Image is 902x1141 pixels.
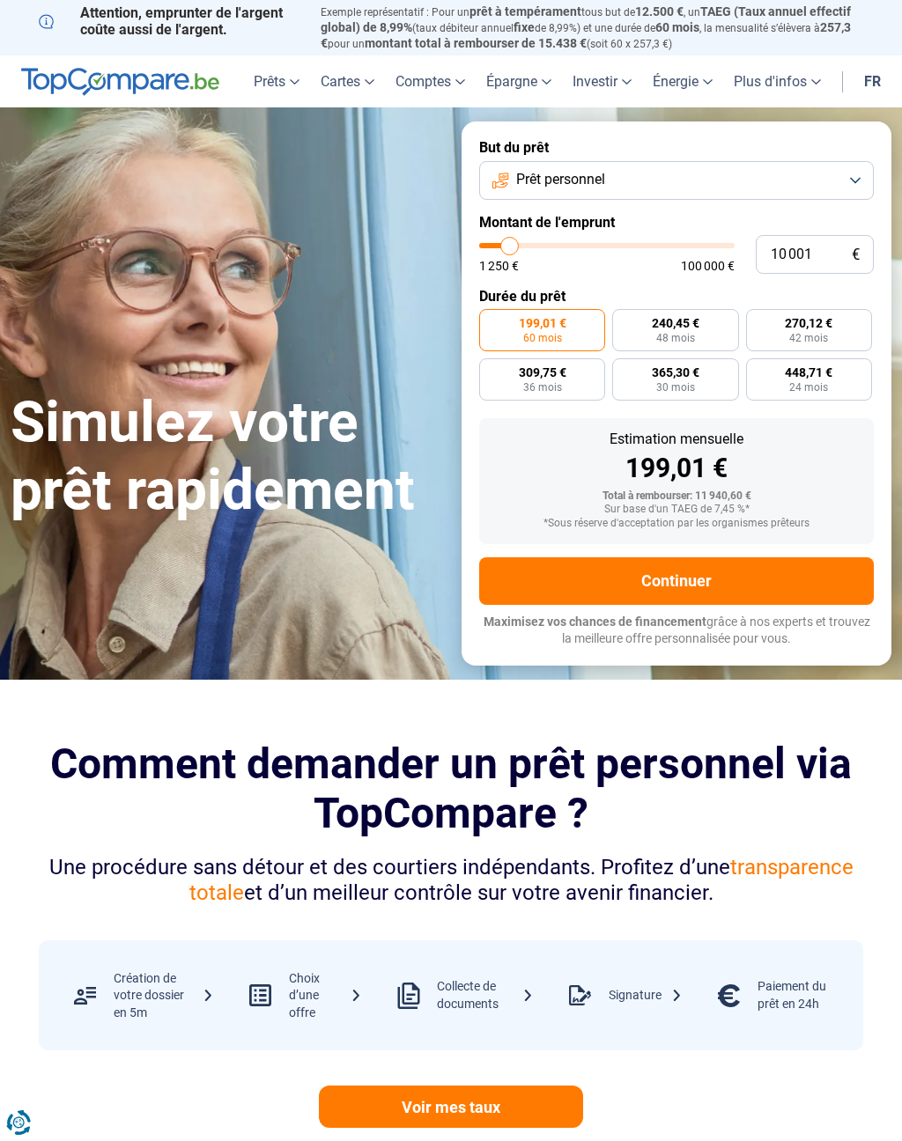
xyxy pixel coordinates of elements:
[479,260,519,272] span: 1 250 €
[365,36,587,50] span: montant total à rembourser de 15.438 €
[21,68,219,96] img: TopCompare
[642,55,723,107] a: Énergie
[289,970,362,1022] div: Choix d’une offre
[189,855,854,905] span: transparence totale
[243,55,310,107] a: Prêts
[652,317,699,329] span: 240,45 €
[519,366,566,379] span: 309,75 €
[514,20,535,34] span: fixe
[479,557,874,605] button: Continuer
[319,1086,583,1128] a: Voir mes taux
[785,366,832,379] span: 448,71 €
[476,55,562,107] a: Épargne
[789,333,828,343] span: 42 mois
[523,333,562,343] span: 60 mois
[656,382,695,393] span: 30 mois
[562,55,642,107] a: Investir
[652,366,699,379] span: 365,30 €
[519,317,566,329] span: 199,01 €
[469,4,581,18] span: prêt à tempérament
[479,139,874,156] label: But du prêt
[321,4,863,51] p: Exemple représentatif : Pour un tous but de , un (taux débiteur annuel de 8,99%) et une durée de ...
[656,333,695,343] span: 48 mois
[39,740,863,836] h2: Comment demander un prêt personnel via TopCompare ?
[479,161,874,200] button: Prêt personnel
[493,455,860,482] div: 199,01 €
[310,55,385,107] a: Cartes
[493,490,860,503] div: Total à rembourser: 11 940,60 €
[321,4,851,34] span: TAEG (Taux annuel effectif global) de 8,99%
[39,4,299,38] p: Attention, emprunter de l'argent coûte aussi de l'argent.
[479,214,874,231] label: Montant de l'emprunt
[11,389,440,525] h1: Simulez votre prêt rapidement
[493,504,860,516] div: Sur base d'un TAEG de 7,45 %*
[493,432,860,446] div: Estimation mensuelle
[681,260,735,272] span: 100 000 €
[39,855,863,906] div: Une procédure sans détour et des courtiers indépendants. Profitez d’une et d’un meilleur contrôle...
[789,382,828,393] span: 24 mois
[493,518,860,530] div: *Sous réserve d'acceptation par les organismes prêteurs
[785,317,832,329] span: 270,12 €
[479,614,874,648] p: grâce à nos experts et trouvez la meilleure offre personnalisée pour vous.
[609,987,683,1005] div: Signature
[655,20,699,34] span: 60 mois
[114,970,214,1022] div: Création de votre dossier en 5m
[516,170,605,189] span: Prêt personnel
[758,978,846,1012] div: Paiement du prêt en 24h
[484,615,706,629] span: Maximisez vos chances de financement
[635,4,684,18] span: 12.500 €
[479,288,874,305] label: Durée du prêt
[321,20,851,50] span: 257,3 €
[852,247,860,262] span: €
[523,382,562,393] span: 36 mois
[854,55,891,107] a: fr
[723,55,832,107] a: Plus d'infos
[385,55,476,107] a: Comptes
[437,978,534,1012] div: Collecte de documents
